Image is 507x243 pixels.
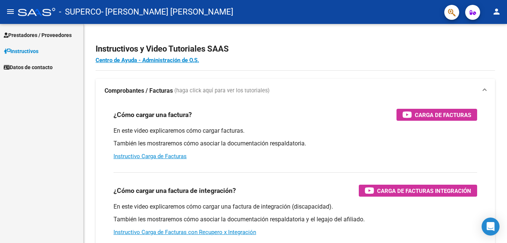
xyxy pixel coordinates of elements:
[96,79,495,103] mat-expansion-panel-header: Comprobantes / Facturas (haga click aquí para ver los tutoriales)
[101,4,233,20] span: - [PERSON_NAME] [PERSON_NAME]
[174,87,270,95] span: (haga click aquí para ver los tutoriales)
[4,63,53,71] span: Datos de contacto
[113,203,477,211] p: En este video explicaremos cómo cargar una factura de integración (discapacidad).
[96,57,199,64] a: Centro de Ayuda - Administración de O.S.
[113,153,187,160] a: Instructivo Carga de Facturas
[359,185,477,197] button: Carga de Facturas Integración
[6,7,15,16] mat-icon: menu
[113,127,477,135] p: En este video explicaremos cómo cargar facturas.
[59,4,101,20] span: - SUPERCO
[105,87,173,95] strong: Comprobantes / Facturas
[4,47,38,55] span: Instructivos
[113,110,192,120] h3: ¿Cómo cargar una factura?
[113,185,236,196] h3: ¿Cómo cargar una factura de integración?
[492,7,501,16] mat-icon: person
[396,109,477,121] button: Carga de Facturas
[482,218,500,236] div: Open Intercom Messenger
[96,42,495,56] h2: Instructivos y Video Tutoriales SAAS
[4,31,72,39] span: Prestadores / Proveedores
[113,139,477,148] p: También les mostraremos cómo asociar la documentación respaldatoria.
[415,110,471,120] span: Carga de Facturas
[113,229,256,236] a: Instructivo Carga de Facturas con Recupero x Integración
[377,186,471,196] span: Carga de Facturas Integración
[113,215,477,224] p: También les mostraremos cómo asociar la documentación respaldatoria y el legajo del afiliado.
